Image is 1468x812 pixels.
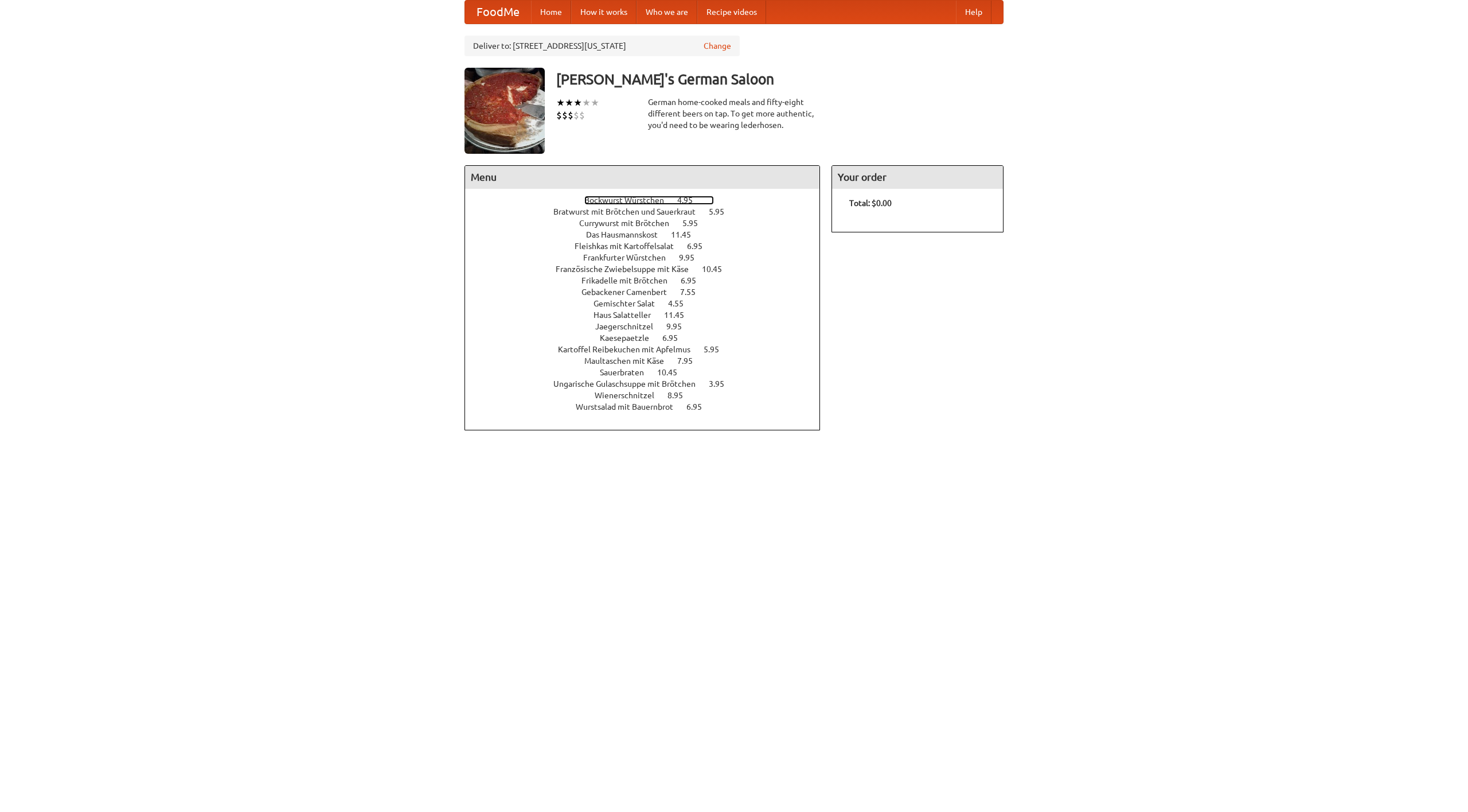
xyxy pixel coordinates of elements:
[591,96,599,109] li: ★
[666,322,693,331] span: 9.95
[682,219,709,228] span: 5.95
[686,402,713,411] span: 6.95
[657,368,689,377] span: 10.45
[595,391,704,400] a: Wienerschnitzel 8.95
[465,1,531,24] a: FoodMe
[581,276,717,285] a: Frikadelle mit Brötchen 6.95
[464,36,740,56] div: Deliver to: [STREET_ADDRESS][US_STATE]
[565,96,573,109] li: ★
[600,368,698,377] a: Sauerbraten 10.45
[687,242,714,251] span: 6.95
[579,219,681,228] span: Currywurst mit Brötchen
[575,242,724,251] a: Fleishkas mit Kartoffelsalat 6.95
[671,230,702,239] span: 11.45
[586,230,669,239] span: Das Hausmannskost
[568,109,573,122] li: $
[680,287,707,297] span: 7.55
[600,368,655,377] span: Sauerbraten
[704,345,731,354] span: 5.95
[579,109,585,122] li: $
[704,40,731,52] a: Change
[586,230,712,239] a: Das Hausmannskost 11.45
[553,379,707,388] span: Ungarische Gulaschsuppe mit Brötchen
[594,299,705,308] a: Gemischter Salat 4.55
[637,1,697,24] a: Who we are
[581,287,717,297] a: Gebackener Camenbert 7.55
[556,265,743,274] a: Französische Zwiebelsuppe mit Käse 10.45
[581,287,678,297] span: Gebackener Camenbert
[583,253,716,262] a: Frankfurter Würstchen 9.95
[956,1,991,24] a: Help
[562,109,568,122] li: $
[667,391,694,400] span: 8.95
[709,379,736,388] span: 3.95
[583,253,677,262] span: Frankfurter Würstchen
[595,391,666,400] span: Wienerschnitzel
[553,207,707,216] span: Bratwurst mit Brötchen und Sauerkraut
[573,109,579,122] li: $
[594,310,662,320] span: Haus Salatteller
[465,166,819,189] h4: Menu
[581,276,679,285] span: Frikadelle mit Brötchen
[679,253,706,262] span: 9.95
[600,333,699,343] a: Kaesepaetzle 6.95
[832,166,1003,189] h4: Your order
[584,196,714,205] a: Bockwurst Würstchen 4.95
[575,242,685,251] span: Fleishkas mit Kartoffelsalat
[697,1,766,24] a: Recipe videos
[677,356,704,366] span: 7.95
[464,68,545,154] img: angular.jpg
[582,96,591,109] li: ★
[573,96,582,109] li: ★
[531,1,571,24] a: Home
[594,299,666,308] span: Gemischter Salat
[664,310,696,320] span: 11.45
[576,402,685,411] span: Wurstsalad mit Bauernbrot
[576,402,723,411] a: Wurstsalad mit Bauernbrot 6.95
[584,356,714,366] a: Maultaschen mit Käse 7.95
[556,96,565,109] li: ★
[584,356,676,366] span: Maultaschen mit Käse
[595,322,665,331] span: Jaegerschnitzel
[571,1,637,24] a: How it works
[556,68,1004,91] h3: [PERSON_NAME]'s German Saloon
[677,196,704,205] span: 4.95
[579,219,719,228] a: Currywurst mit Brötchen 5.95
[662,333,689,343] span: 6.95
[553,379,745,388] a: Ungarische Gulaschsuppe mit Brötchen 3.95
[556,265,700,274] span: Französische Zwiebelsuppe mit Käse
[558,345,740,354] a: Kartoffel Reibekuchen mit Apfelmus 5.95
[584,196,676,205] span: Bockwurst Würstchen
[595,322,703,331] a: Jaegerschnitzel 9.95
[558,345,702,354] span: Kartoffel Reibekuchen mit Apfelmus
[709,207,736,216] span: 5.95
[648,96,820,131] div: German home-cooked meals and fifty-eight different beers on tap. To get more authentic, you'd nee...
[556,109,562,122] li: $
[702,265,733,274] span: 10.45
[553,207,745,216] a: Bratwurst mit Brötchen und Sauerkraut 5.95
[594,310,705,320] a: Haus Salatteller 11.45
[681,276,708,285] span: 6.95
[668,299,695,308] span: 4.55
[600,333,661,343] span: Kaesepaetzle
[849,199,892,208] b: Total: $0.00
